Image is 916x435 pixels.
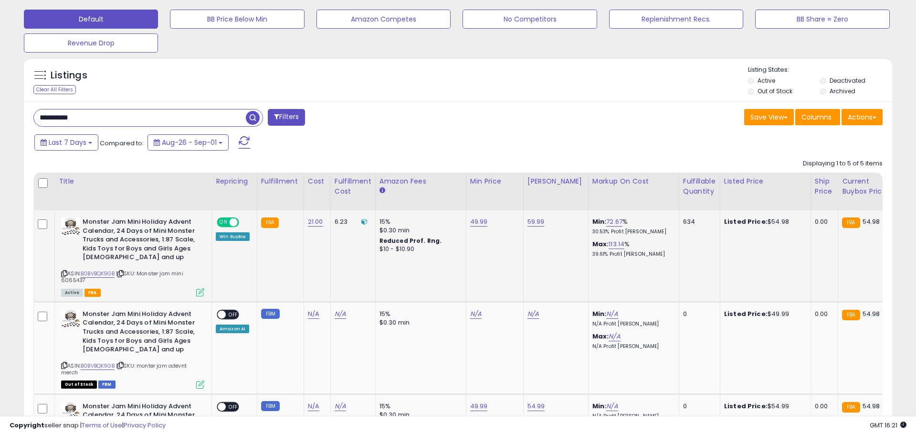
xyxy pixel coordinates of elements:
[10,421,44,430] strong: Copyright
[815,217,831,226] div: 0.00
[379,318,459,327] div: $0.30 min
[683,217,713,226] div: 634
[226,310,241,318] span: OFF
[49,138,86,147] span: Last 7 Days
[592,217,672,235] div: %
[842,310,860,320] small: FBA
[609,332,620,341] a: N/A
[268,109,305,126] button: Filters
[592,217,607,226] b: Min:
[82,421,122,430] a: Terms of Use
[379,310,459,318] div: 15%
[124,421,166,430] a: Privacy Policy
[830,87,855,95] label: Archived
[335,402,346,411] a: N/A
[592,228,672,235] p: 30.53% Profit [PERSON_NAME]
[724,402,803,411] div: $54.99
[84,289,101,297] span: FBA
[724,217,768,226] b: Listed Price:
[592,176,675,186] div: Markup on Cost
[803,159,883,168] div: Displaying 1 to 5 of 5 items
[261,309,280,319] small: FBM
[170,10,304,29] button: BB Price Below Min
[592,343,672,350] p: N/A Profit [PERSON_NAME]
[379,217,459,226] div: 15%
[24,33,158,53] button: Revenue Drop
[758,76,775,85] label: Active
[162,138,217,147] span: Aug-26 - Sep-01
[606,402,618,411] a: N/A
[34,134,98,151] button: Last 7 Days
[216,325,249,333] div: Amazon AI
[609,239,624,249] a: 113.14
[592,239,609,249] b: Max:
[261,176,300,186] div: Fulfillment
[335,176,371,196] div: Fulfillment Cost
[218,218,230,227] span: ON
[51,69,87,82] h5: Listings
[592,251,672,258] p: 39.61% Profit [PERSON_NAME]
[316,10,451,29] button: Amazon Competes
[863,402,880,411] span: 54.98
[748,65,892,75] p: Listing States:
[683,402,713,411] div: 0
[83,310,199,357] b: Monster Jam Mini Holiday Advent Calendar, 24 Days of Mini Monster Trucks and Accessories, 1:87 Sc...
[379,402,459,411] div: 15%
[592,332,609,341] b: Max:
[606,217,622,227] a: 72.67
[308,402,319,411] a: N/A
[801,112,832,122] span: Columns
[724,310,803,318] div: $49.99
[379,226,459,235] div: $0.30 min
[24,10,158,29] button: Default
[33,85,76,94] div: Clear All Filters
[592,402,607,411] b: Min:
[863,309,880,318] span: 54.98
[863,217,880,226] span: 54.98
[724,309,768,318] b: Listed Price:
[379,176,462,186] div: Amazon Fees
[815,310,831,318] div: 0.00
[724,176,807,186] div: Listed Price
[683,176,716,196] div: Fulfillable Quantity
[842,176,891,196] div: Current Buybox Price
[527,176,584,186] div: [PERSON_NAME]
[61,310,204,388] div: ASIN:
[683,310,713,318] div: 0
[724,217,803,226] div: $54.98
[870,421,906,430] span: 2025-09-9 16:21 GMT
[81,270,115,278] a: B0BVBQK9GB
[470,309,482,319] a: N/A
[61,402,80,421] img: 51iTZ2Oom8L._SL40_.jpg
[815,402,831,411] div: 0.00
[842,402,860,413] small: FBA
[588,173,679,210] th: The percentage added to the cost of goods (COGS) that forms the calculator for Min & Max prices.
[815,176,834,196] div: Ship Price
[147,134,229,151] button: Aug-26 - Sep-01
[308,176,326,186] div: Cost
[261,401,280,411] small: FBM
[842,217,860,228] small: FBA
[758,87,792,95] label: Out of Stock
[61,381,97,389] span: All listings that are currently out of stock and unavailable for purchase on Amazon
[10,421,166,430] div: seller snap | |
[470,176,519,186] div: Min Price
[470,217,488,227] a: 49.99
[61,362,187,376] span: | SKU: monter jam adevnt merch
[606,309,618,319] a: N/A
[61,217,80,237] img: 51iTZ2Oom8L._SL40_.jpg
[755,10,889,29] button: BB Share = Zero
[724,402,768,411] b: Listed Price:
[100,139,144,148] span: Compared to:
[216,232,250,241] div: Win BuyBox
[308,217,323,227] a: 21.00
[61,270,183,284] span: | SKU: Monster jam mini 6065437
[226,402,241,411] span: OFF
[61,217,204,295] div: ASIN:
[98,381,116,389] span: FBM
[527,402,545,411] a: 54.99
[470,402,488,411] a: 49.99
[609,10,743,29] button: Replenishment Recs.
[830,76,865,85] label: Deactivated
[61,289,83,297] span: All listings currently available for purchase on Amazon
